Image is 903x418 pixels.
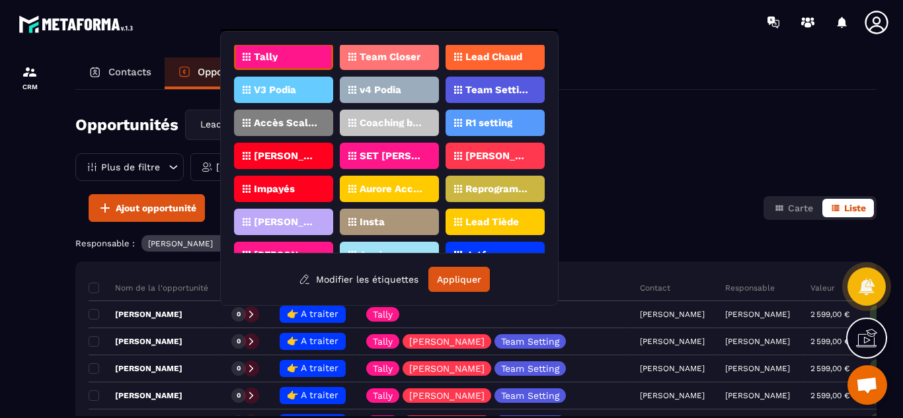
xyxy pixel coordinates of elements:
p: Reprogrammé [465,184,530,193]
p: 2 599,00 € [810,364,849,373]
p: Team Setting [501,337,559,346]
p: Tally [373,337,393,346]
p: v4 Podia [360,85,401,94]
p: Accès coupés ✖️ [360,250,424,260]
p: Plus de filtre [101,162,160,172]
p: [PERSON_NAME] [409,391,485,400]
a: Opportunités [165,57,274,89]
p: 0 [237,364,241,373]
img: logo [19,12,137,36]
p: Responsable : [75,238,135,248]
p: R1 setting [465,118,512,127]
button: Appliquer [428,267,490,292]
h2: Opportunités [75,112,178,138]
p: [PERSON_NAME] [89,309,182,320]
p: [PERSON_NAME] [725,391,790,400]
p: Tally [373,310,393,319]
img: formation [22,64,38,80]
p: [PERSON_NAME]. 1:1 6m 3 app [254,217,318,226]
p: CRM [3,83,56,90]
span: 👉 A traiter [287,335,338,346]
p: Team Closer [360,52,420,61]
button: Ajout opportunité [89,194,205,222]
p: Contact [640,283,670,293]
p: [PERSON_NAME] [216,162,292,172]
p: [PERSON_NAME] [409,337,485,346]
p: Lead Chaud [465,52,522,61]
span: Lead Setting [197,118,256,132]
p: 2 599,00 € [810,310,849,319]
div: Ouvrir le chat [847,365,887,405]
button: Modifier les étiquettes [289,267,428,291]
span: 👉 A traiter [287,308,338,319]
p: Impayés [254,184,295,193]
p: Tally [254,52,278,61]
p: 2 599,00 € [810,337,849,346]
p: Responsable [725,283,775,293]
p: [PERSON_NAME] [89,363,182,374]
a: Contacts [75,57,165,89]
p: [PERSON_NAME] [89,336,182,347]
p: [PERSON_NAME] [725,337,790,346]
p: [PERSON_NAME]. 1:1 6m 3app [465,151,530,160]
p: 2 599,00 € [810,391,849,400]
p: Accès Scaler Podia [254,118,318,127]
a: formationformationCRM [3,54,56,100]
p: 0 [237,337,241,346]
span: 👉 A traiter [287,390,338,400]
p: [PERSON_NAME] [148,239,213,248]
span: Ajout opportunité [116,201,196,215]
p: 0 [237,391,241,400]
p: Tally [373,364,393,373]
p: Tally [373,391,393,400]
p: Coaching book [360,118,424,127]
p: Team Setting [501,391,559,400]
p: [PERSON_NAME] [254,151,318,160]
div: Search for option [185,110,324,140]
p: Nom de la l'opportunité [89,283,208,293]
p: 0 [237,310,241,319]
span: Carte [788,203,813,213]
p: Opportunités [198,66,260,78]
button: Carte [766,199,821,217]
button: Liste [822,199,874,217]
p: [PERSON_NAME] [725,310,790,319]
p: Aurore Acc. 1:1 6m 3app. [360,184,424,193]
p: Jotform [465,250,505,260]
p: Valeur [810,283,835,293]
p: [PERSON_NAME] [89,390,182,401]
p: [PERSON_NAME] [725,364,790,373]
p: SET [PERSON_NAME] [360,151,424,160]
p: [PERSON_NAME] [409,364,485,373]
p: [PERSON_NAME]. 1:1 6m 3app. [254,250,318,260]
p: Insta [360,217,385,226]
p: V3 Podia [254,85,296,94]
span: Liste [844,203,866,213]
p: Contacts [108,66,151,78]
span: 👉 A traiter [287,363,338,373]
p: Team Setting [465,85,530,94]
p: Lead Tiède [465,217,519,226]
p: Team Setting [501,364,559,373]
